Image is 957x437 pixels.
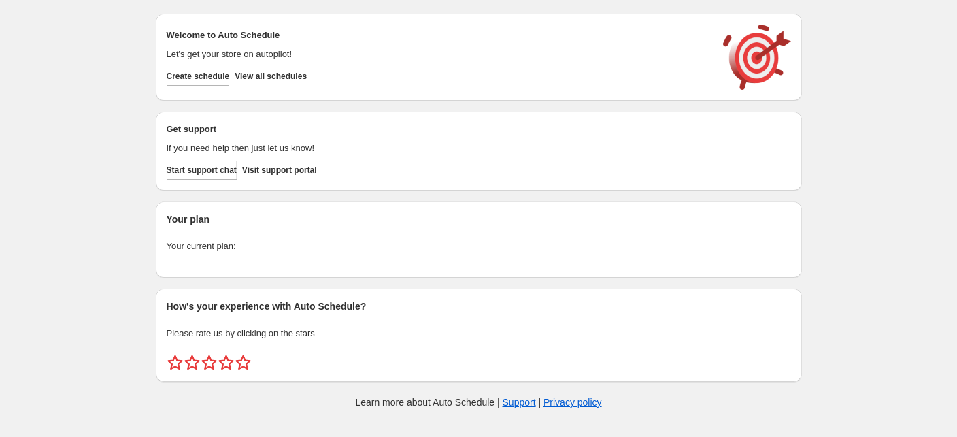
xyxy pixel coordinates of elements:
p: Your current plan: [167,240,791,253]
p: Please rate us by clicking on the stars [167,327,791,340]
p: Let's get your store on autopilot! [167,48,709,61]
span: View all schedules [235,71,307,82]
h2: Your plan [167,212,791,226]
p: If you need help then just let us know! [167,142,709,155]
h2: Get support [167,123,709,136]
button: Create schedule [167,67,230,86]
a: Privacy policy [543,397,602,408]
span: Create schedule [167,71,230,82]
h2: Welcome to Auto Schedule [167,29,709,42]
a: Start support chat [167,161,237,180]
span: Visit support portal [242,165,317,176]
a: Support [503,397,536,408]
h2: How's your experience with Auto Schedule? [167,300,791,313]
a: Visit support portal [242,161,317,180]
span: Start support chat [167,165,237,176]
button: View all schedules [235,67,307,86]
p: Learn more about Auto Schedule | | [355,395,601,409]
